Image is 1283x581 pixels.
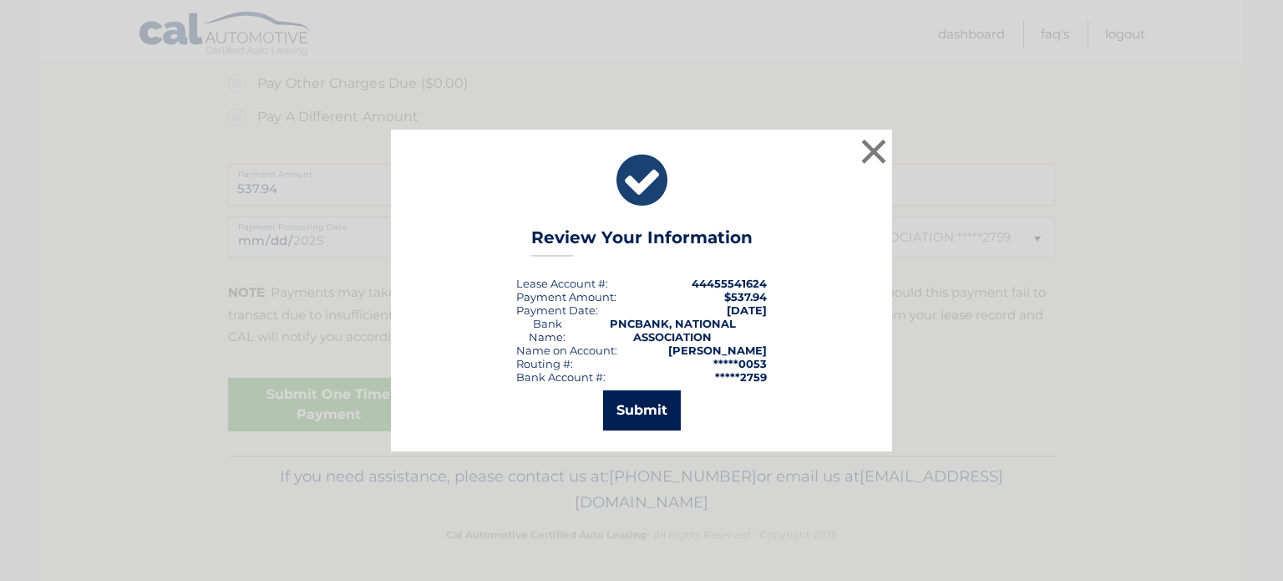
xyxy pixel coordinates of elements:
div: : [516,303,598,317]
div: Routing #: [516,357,573,370]
div: Bank Name: [516,317,578,344]
div: Bank Account #: [516,370,606,384]
span: [DATE] [727,303,767,317]
strong: 44455541624 [692,277,767,290]
span: $537.94 [724,290,767,303]
div: Lease Account #: [516,277,608,290]
strong: PNCBANK, NATIONAL ASSOCIATION [610,317,736,344]
button: Submit [603,390,681,431]
span: Payment Date [516,303,596,317]
h3: Review Your Information [531,227,753,257]
div: Payment Amount: [516,290,616,303]
div: Name on Account: [516,344,617,357]
strong: [PERSON_NAME] [668,344,767,357]
button: × [857,135,890,168]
